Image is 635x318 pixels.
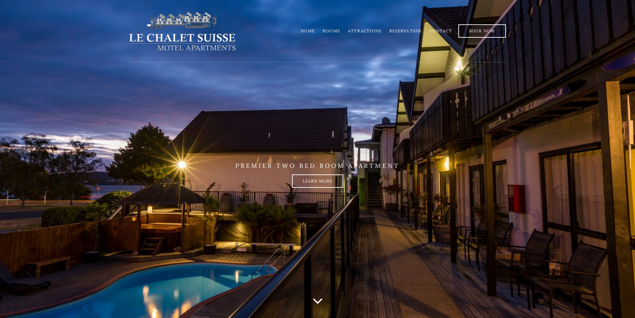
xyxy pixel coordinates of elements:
[348,28,381,33] a: Attractions
[389,28,421,33] a: Reservation
[292,174,343,188] a: Learn more
[429,28,452,33] a: Contact
[301,28,315,33] a: Home
[128,11,237,51] img: lechaletsuisse
[128,162,508,170] p: PREMIER TWO BED ROOM APARTMENT
[323,28,340,33] a: Rooms
[458,24,506,38] a: Book Now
